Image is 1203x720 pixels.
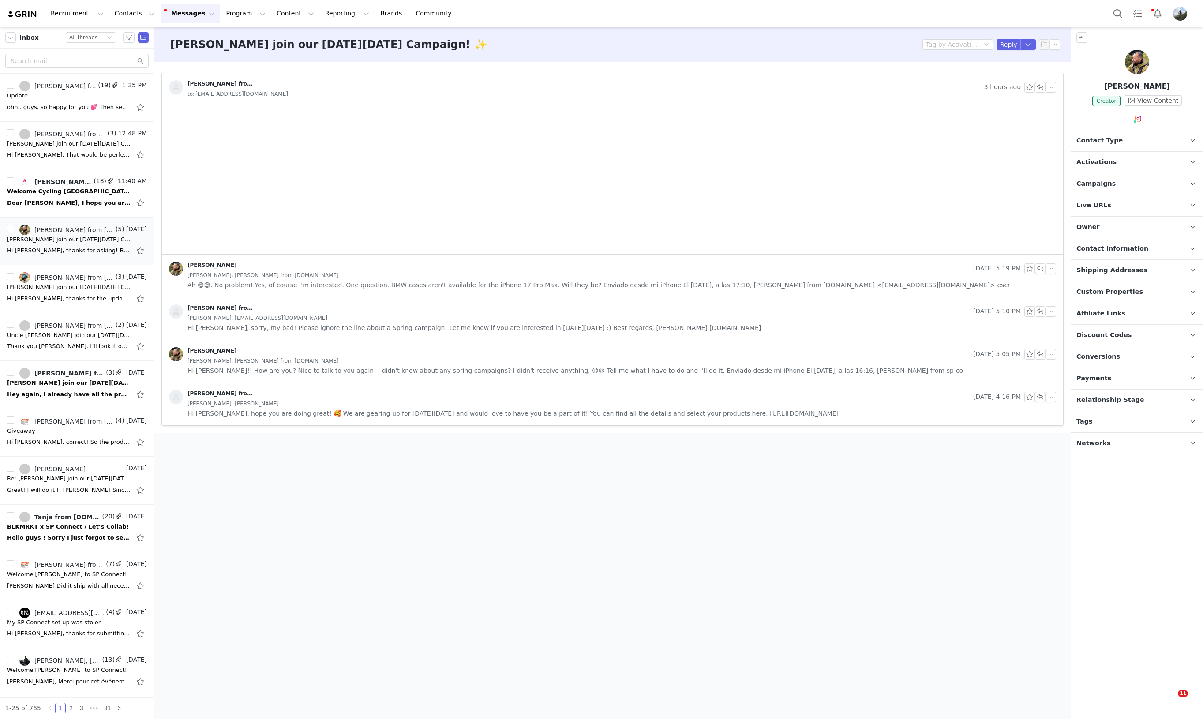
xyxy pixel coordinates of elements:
[1076,179,1116,189] span: Campaigns
[997,39,1021,50] button: Reply
[34,82,96,90] div: [PERSON_NAME] from [DOMAIN_NAME], [EMAIL_ADDRESS][DOMAIN_NAME]
[169,304,183,319] img: placeholder-contacts.jpeg
[34,514,100,521] div: Tanja from [DOMAIN_NAME], [PERSON_NAME] from [DOMAIN_NAME], [EMAIL_ADDRESS][DOMAIN_NAME]
[7,294,131,303] div: Hi Elisa, thanks for the update and for submitting the proposal! We are so excited to see your co...
[1071,81,1203,92] p: [PERSON_NAME]
[320,4,375,23] button: Reporting
[162,73,1063,106] div: [PERSON_NAME] from [DOMAIN_NAME] 3 hours agoto:[EMAIL_ADDRESS][DOMAIN_NAME]
[34,322,114,329] div: [PERSON_NAME] from [DOMAIN_NAME], Uncle Bogator
[375,4,410,23] a: Brands
[162,297,1063,340] div: [PERSON_NAME] from [DOMAIN_NAME] [DATE] 5:10 PM[PERSON_NAME], [EMAIL_ADDRESS][DOMAIN_NAME] Hi [PE...
[101,703,114,713] li: 31
[19,559,104,570] a: [PERSON_NAME] from [DOMAIN_NAME], [PERSON_NAME]
[169,347,183,361] img: bf739d3a-34d4-48ca-b222-4307dcc3f119.jpg
[170,37,487,52] h3: [PERSON_NAME] join our [DATE][DATE] Campaign! ✨
[187,366,963,375] span: Hi [PERSON_NAME]!! How are you? Nice to talk to you again! I didn't know about any spring campaig...
[19,607,104,618] a: [EMAIL_ADDRESS][DOMAIN_NAME], [PERSON_NAME] from [DOMAIN_NAME]
[114,703,124,713] li: Next Page
[1160,690,1181,711] iframe: Intercom live chat
[162,383,1063,425] div: [PERSON_NAME] from [DOMAIN_NAME] [DATE] 4:16 PM[PERSON_NAME], [PERSON_NAME] Hi [PERSON_NAME], hop...
[1125,50,1149,74] img: Jose Plaza
[7,677,131,686] div: Bonjour Tania, Merci pour cet événement, ça me laisse un peu de temps pour préparer les posts du ...
[19,33,39,42] span: Inbox
[47,705,52,711] i: icon: left
[19,464,86,474] a: [PERSON_NAME]
[973,263,1021,274] span: [DATE] 5:19 PM
[221,4,271,23] button: Program
[7,139,131,148] div: Denis Pramme join our Black Friday Campaign! ✨
[187,80,254,87] div: [PERSON_NAME] from [DOMAIN_NAME]
[7,438,131,446] div: Hi Dennis, correct! So the products will fit a winner. Thank you! Best regards, Tania Engeler www...
[19,655,30,666] img: 3135426c-bf45-440c-aaa5-c5abfc484a23.jpg
[19,129,106,139] a: [PERSON_NAME] from [DOMAIN_NAME], [DOMAIN_NAME][EMAIL_ADDRESS][DOMAIN_NAME]
[187,270,339,280] span: [PERSON_NAME], [PERSON_NAME] from [DOMAIN_NAME]
[161,4,220,23] button: Messages
[7,629,131,638] div: Hi Stijn, thanks for submitting the proposal! We are preparing a shipment for you. Yes, we are go...
[7,533,131,542] div: Hello guys ! Sorry I just forgot to send you the media kit about the project I was talking about ...
[19,368,104,379] a: [PERSON_NAME] from [DOMAIN_NAME], [PERSON_NAME]
[19,176,30,187] img: ff87e3c9-7617-42bf-bd29-d76fbd831720--s.jpg
[137,58,143,64] i: icon: search
[77,703,86,713] a: 3
[19,320,114,331] a: [PERSON_NAME] from [DOMAIN_NAME], Uncle Bogator
[1108,4,1128,23] button: Search
[107,35,112,41] i: icon: down
[1076,201,1111,210] span: Live URLs
[34,418,114,425] div: [PERSON_NAME] from [DOMAIN_NAME], [EMAIL_ADDRESS][DOMAIN_NAME]
[76,703,87,713] li: 3
[7,379,131,387] div: Eric Sachs join our Black Friday Campaign! ✨
[1092,96,1121,106] span: Creator
[19,272,30,283] img: 71226b75-deca-4307-9a45-f97e7135bee2.jpg
[411,4,461,23] a: Community
[7,581,131,590] div: Tania Did it ship with all necessary charging cables? Thank you Dennis On Sep 23, 2025, at 9:01 A...
[169,262,237,276] a: [PERSON_NAME]
[1076,266,1147,275] span: Shipping Addresses
[19,81,96,91] a: [PERSON_NAME] from [DOMAIN_NAME], [EMAIL_ADDRESS][DOMAIN_NAME]
[19,225,114,235] a: [PERSON_NAME] from [DOMAIN_NAME], [EMAIL_ADDRESS][DOMAIN_NAME]
[19,225,30,235] img: bf739d3a-34d4-48ca-b222-4307dcc3f119.jpg
[1076,287,1143,297] span: Custom Properties
[34,131,106,138] div: [PERSON_NAME] from [DOMAIN_NAME], [DOMAIN_NAME][EMAIL_ADDRESS][DOMAIN_NAME]
[7,666,127,675] div: Welcome Anthony Paulo to SP Connect!
[19,272,114,283] a: [PERSON_NAME] from [DOMAIN_NAME], [DOMAIN_NAME][EMAIL_ADDRESS][DOMAIN_NAME]
[1076,374,1111,383] span: Payments
[926,40,978,49] div: Tag by Activation
[7,390,131,399] div: Hey again, I already have all the products I need Tania - there’s no need to send me anything mor...
[100,655,115,664] span: (13)
[7,187,131,196] div: Welcome Cycling Austria to SP Connect!
[7,522,129,531] div: BLKMRKT x SP Connect / Let’s Collab!
[7,331,131,340] div: Uncle Bogator join our Black Friday Campaign! ✨
[7,474,131,483] div: Re: Xavier de Soultrait join our Black Friday Campaign! ✨
[1128,4,1147,23] a: Tasks
[34,657,100,664] div: [PERSON_NAME], [PERSON_NAME] from [DOMAIN_NAME]
[169,304,254,319] a: [PERSON_NAME] from [DOMAIN_NAME]
[7,246,131,255] div: Hi Jose, thanks for asking! BMW cases will be available for the iPhone 17 Pro Max, but at the end...
[1076,417,1093,427] span: Tags
[34,226,114,233] div: [PERSON_NAME] from [DOMAIN_NAME], [EMAIL_ADDRESS][DOMAIN_NAME]
[162,255,1063,297] div: [PERSON_NAME] [DATE] 5:19 PM[PERSON_NAME], [PERSON_NAME] from [DOMAIN_NAME] Ah 😅😅. No problem! Ye...
[187,304,254,311] div: [PERSON_NAME] from [DOMAIN_NAME]
[1076,309,1125,319] span: Affiliate Links
[1076,352,1120,362] span: Conversions
[100,512,115,521] span: (20)
[169,347,237,361] a: [PERSON_NAME]
[34,370,104,377] div: [PERSON_NAME] from [DOMAIN_NAME], [PERSON_NAME]
[45,703,55,713] li: Previous Page
[96,81,111,90] span: (19)
[1076,136,1123,146] span: Contact Type
[34,465,86,472] div: [PERSON_NAME]
[66,703,76,713] li: 2
[19,559,30,570] img: 2da995fd-b585-4485-939d-4e6c06450970.jpg
[1076,330,1132,340] span: Discount Codes
[19,416,30,427] img: 2da995fd-b585-4485-939d-4e6c06450970.jpg
[34,609,104,616] div: [EMAIL_ADDRESS][DOMAIN_NAME], [PERSON_NAME] from [DOMAIN_NAME]
[1178,690,1188,697] span: 11
[55,703,66,713] li: 1
[984,42,989,48] i: icon: down
[92,176,106,186] span: (18)
[7,235,131,244] div: Jose Plaza join our Black Friday Campaign! ✨
[187,323,761,333] span: Hi [PERSON_NAME], sorry, my bad! Please ignore the line about a Spring campaign! Let me know if y...
[973,306,1021,317] span: [DATE] 5:10 PM
[7,618,102,627] div: My SP Connect set up was stolen
[187,280,1010,290] span: Ah 😅😅. No problem! Yes, of course I'm interested. One question. BMW cases aren't available for th...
